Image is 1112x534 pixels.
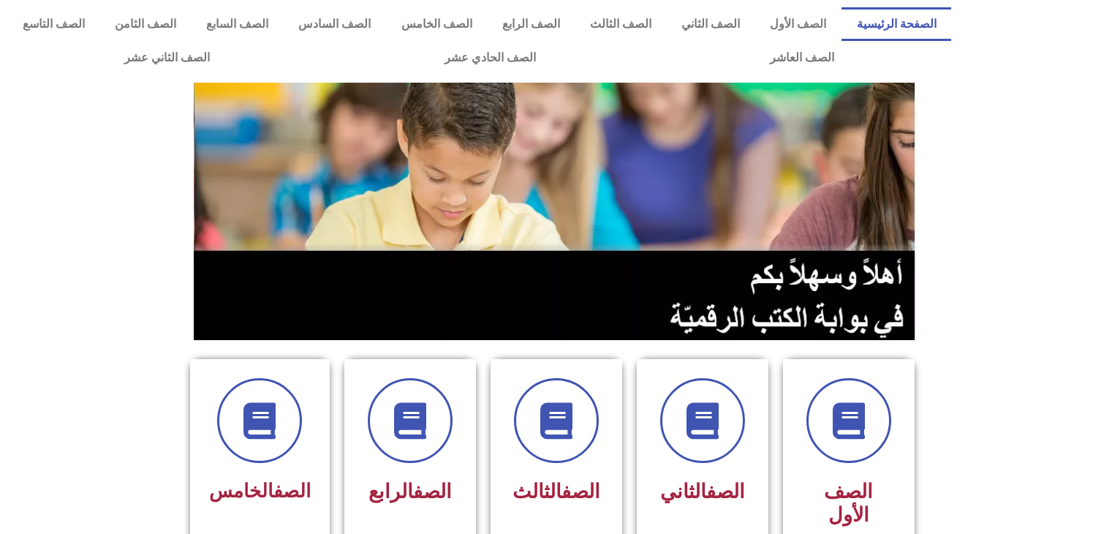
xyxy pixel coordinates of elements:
[7,41,327,75] a: الصف الثاني عشر
[660,480,745,503] span: الثاني
[7,7,99,41] a: الصف التاسع
[413,480,452,503] a: الصف
[328,41,653,75] a: الصف الحادي عشر
[386,7,487,41] a: الصف الخامس
[667,7,755,41] a: الصف الثاني
[368,480,452,503] span: الرابع
[487,7,575,41] a: الصف الرابع
[706,480,745,503] a: الصف
[841,7,951,41] a: الصفحة الرئيسية
[99,7,191,41] a: الصف الثامن
[755,7,841,41] a: الصف الأول
[824,480,873,527] span: الصف الأول
[273,480,311,502] a: الصف
[575,7,666,41] a: الصف الثالث
[192,7,284,41] a: الصف السابع
[653,41,951,75] a: الصف العاشر
[209,480,311,502] span: الخامس
[512,480,600,503] span: الثالث
[561,480,600,503] a: الصف
[284,7,386,41] a: الصف السادس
